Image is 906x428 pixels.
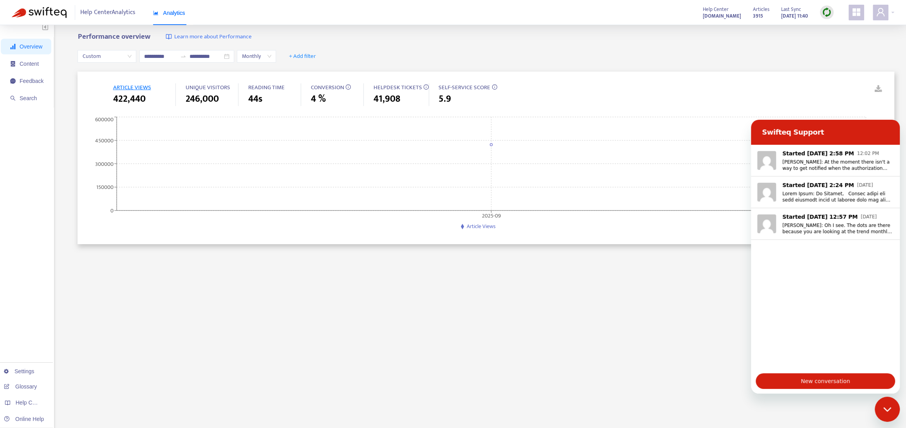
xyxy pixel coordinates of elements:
[113,83,151,92] span: ARTICLE VIEWS
[153,10,159,16] span: area-chart
[753,5,769,14] span: Articles
[113,92,145,106] span: 422,440
[185,83,230,92] span: UNIQUE VISITORS
[10,44,16,49] span: signal
[753,12,763,20] strong: 3915
[781,12,808,20] strong: [DATE] 11:40
[439,92,451,106] span: 5.9
[95,136,114,145] tspan: 450000
[875,397,900,422] iframe: Button to launch messaging window, conversation in progress
[180,53,186,59] span: to
[95,115,114,124] tspan: 600000
[289,52,316,61] span: + Add filter
[20,78,43,84] span: Feedback
[20,95,37,101] span: Search
[185,92,218,106] span: 246,000
[703,11,741,20] a: [DOMAIN_NAME]
[12,7,67,18] img: Swifteq
[96,183,114,192] tspan: 150000
[10,95,16,101] span: search
[482,211,501,220] tspan: 2025-09
[95,159,114,168] tspan: 300000
[20,43,42,50] span: Overview
[4,368,34,374] a: Settings
[4,416,44,422] a: Online Help
[82,50,132,62] span: Custom
[166,34,172,40] img: image-link
[242,50,271,62] span: Monthly
[180,53,186,59] span: swap-right
[78,31,150,43] b: Performance overview
[248,83,284,92] span: READING TIME
[751,120,900,394] iframe: Messaging window
[80,5,135,20] span: Help Center Analytics
[781,5,801,14] span: Last Sync
[373,92,400,106] span: 41,908
[310,92,325,106] span: 4 %
[4,383,37,390] a: Glossary
[467,222,496,231] span: Article Views
[822,7,832,17] img: sync.dc5367851b00ba804db3.png
[248,92,262,106] span: 44s
[703,12,741,20] strong: [DOMAIN_NAME]
[852,7,861,17] span: appstore
[283,50,322,63] button: + Add filter
[310,83,344,92] span: CONVERSION
[20,61,39,67] span: Content
[876,7,885,17] span: user
[153,10,185,16] span: Analytics
[703,5,729,14] span: Help Center
[373,83,422,92] span: HELPDESK TICKETS
[439,83,490,92] span: SELF-SERVICE SCORE
[174,32,251,41] span: Learn more about Performance
[16,399,48,406] span: Help Centers
[166,32,251,41] a: Learn more about Performance
[110,206,114,215] tspan: 0
[10,61,16,67] span: container
[10,78,16,84] span: message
